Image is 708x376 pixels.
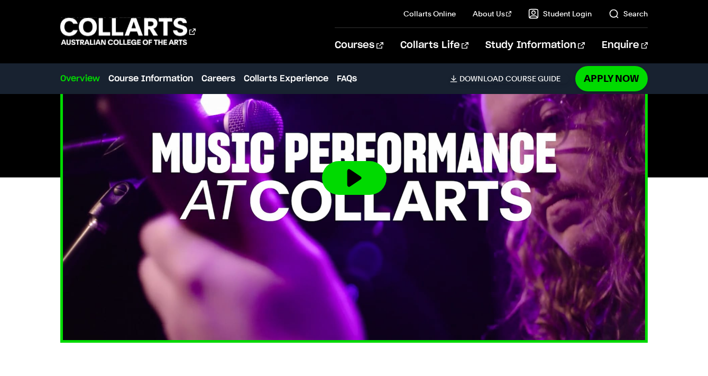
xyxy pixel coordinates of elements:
a: About Us [473,8,512,19]
a: DownloadCourse Guide [450,74,569,83]
a: Study Information [485,28,585,63]
a: Enquire [602,28,648,63]
a: Careers [201,72,235,85]
a: Collarts Life [400,28,468,63]
a: Courses [335,28,383,63]
a: Collarts Experience [244,72,328,85]
div: Go to homepage [60,16,196,46]
a: FAQs [337,72,357,85]
a: Course Information [108,72,193,85]
a: Collarts Online [403,8,456,19]
a: Search [609,8,648,19]
a: Overview [60,72,100,85]
a: Student Login [528,8,592,19]
span: Download [459,74,503,83]
a: Apply Now [575,66,648,91]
